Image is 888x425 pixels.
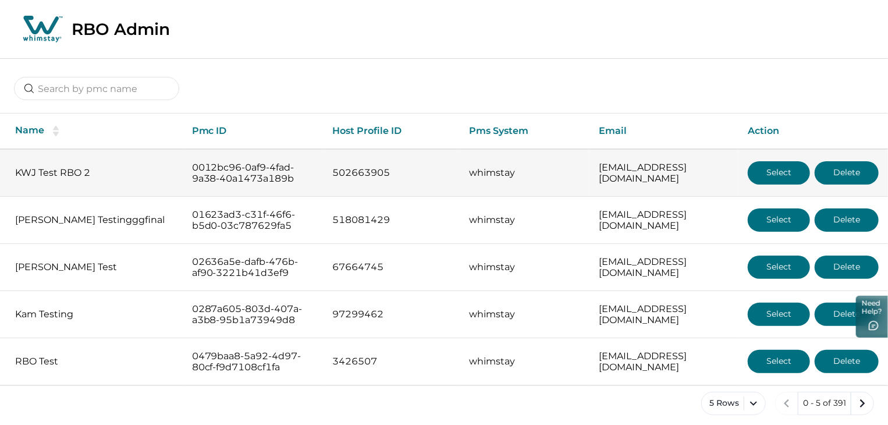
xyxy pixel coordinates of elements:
[748,256,810,279] button: Select
[72,19,170,39] p: RBO Admin
[15,309,173,320] p: Kam Testing
[815,161,879,185] button: Delete
[15,356,173,367] p: RBO Test
[192,162,314,185] p: 0012bc96-0af9-4fad-9a38-40a1473a189b
[323,114,460,149] th: Host Profile ID
[469,309,580,320] p: whimstay
[192,256,314,279] p: 02636a5e-dafb-476b-af90-3221b41d3ef9
[599,350,729,373] p: [EMAIL_ADDRESS][DOMAIN_NAME]
[332,309,450,320] p: 97299462
[469,167,580,179] p: whimstay
[803,398,846,409] p: 0 - 5 of 391
[332,356,450,367] p: 3426507
[460,114,589,149] th: Pms System
[192,209,314,232] p: 01623ad3-c31f-46f6-b5d0-03c787629fa5
[748,208,810,232] button: Select
[192,303,314,326] p: 0287a605-803d-407a-a3b8-95b1a73949d8
[15,214,173,226] p: [PERSON_NAME] Testingggfinal
[748,350,810,373] button: Select
[701,392,766,415] button: 5 Rows
[15,261,173,273] p: [PERSON_NAME] Test
[748,161,810,185] button: Select
[469,356,580,367] p: whimstay
[815,208,879,232] button: Delete
[15,167,173,179] p: KWJ Test RBO 2
[748,303,810,326] button: Select
[599,303,729,326] p: [EMAIL_ADDRESS][DOMAIN_NAME]
[469,261,580,273] p: whimstay
[738,114,888,149] th: Action
[798,392,851,415] button: 0 - 5 of 391
[851,392,874,415] button: next page
[469,214,580,226] p: whimstay
[332,167,450,179] p: 502663905
[332,261,450,273] p: 67664745
[14,77,179,100] input: Search by pmc name
[815,303,879,326] button: Delete
[44,125,68,137] button: sorting
[183,114,324,149] th: Pmc ID
[599,162,729,185] p: [EMAIL_ADDRESS][DOMAIN_NAME]
[815,256,879,279] button: Delete
[192,350,314,373] p: 0479baa8-5a92-4d97-80cf-f9d7108cf1fa
[332,214,450,226] p: 518081429
[775,392,798,415] button: previous page
[815,350,879,373] button: Delete
[599,256,729,279] p: [EMAIL_ADDRESS][DOMAIN_NAME]
[589,114,738,149] th: Email
[599,209,729,232] p: [EMAIL_ADDRESS][DOMAIN_NAME]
